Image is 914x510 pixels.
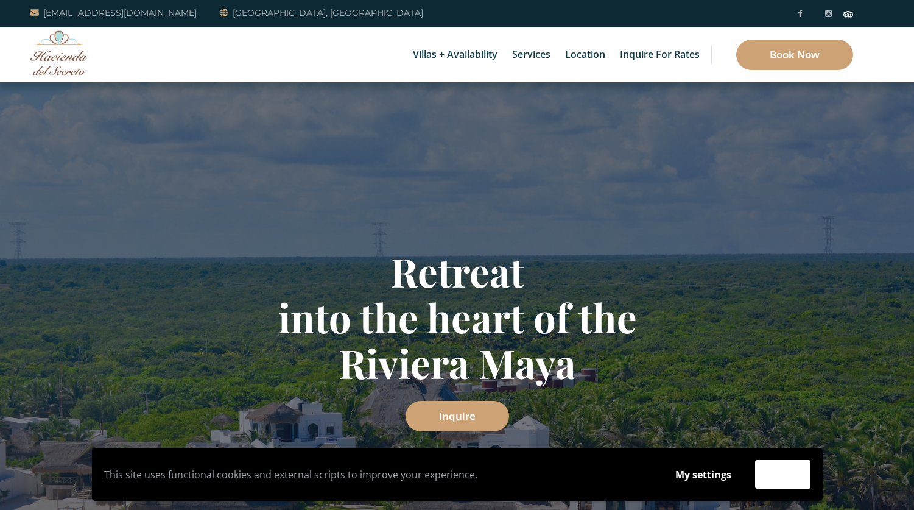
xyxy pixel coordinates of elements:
a: Book Now [736,40,853,70]
img: Tripadvisor_logomark.svg [843,11,853,17]
a: [GEOGRAPHIC_DATA], [GEOGRAPHIC_DATA] [220,5,423,20]
h1: Retreat into the heart of the Riviera Maya [101,249,814,386]
a: Inquire [406,401,509,431]
a: Villas + Availability [407,27,504,82]
p: This site uses functional cookies and external scripts to improve your experience. [104,466,652,484]
img: Awesome Logo [30,30,88,75]
a: Location [559,27,611,82]
button: Accept [755,460,810,489]
a: [EMAIL_ADDRESS][DOMAIN_NAME] [30,5,197,20]
a: Services [506,27,557,82]
button: My settings [664,461,743,489]
a: Inquire for Rates [614,27,706,82]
